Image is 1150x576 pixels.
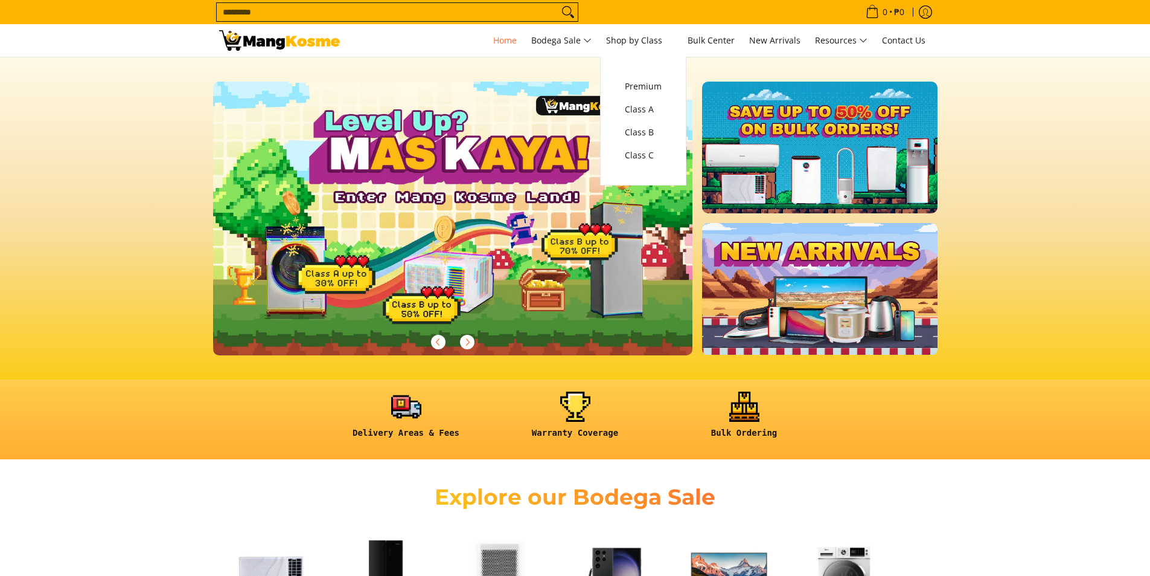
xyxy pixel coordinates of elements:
span: 0 [881,8,889,16]
a: Bodega Sale [525,24,598,57]
a: Home [487,24,523,57]
a: Resources [809,24,874,57]
a: Premium [619,75,668,98]
span: • [862,5,908,19]
span: New Arrivals [749,34,800,46]
span: Class A [625,102,662,117]
a: <h6><strong>Delivery Areas & Fees</strong></h6> [328,392,485,448]
span: Bodega Sale [531,33,592,48]
a: Class A [619,98,668,121]
span: Bulk Center [688,34,735,46]
nav: Main Menu [352,24,931,57]
img: Mang Kosme: Your Home Appliances Warehouse Sale Partner! [219,30,340,51]
a: Contact Us [876,24,931,57]
h2: Explore our Bodega Sale [400,484,750,511]
span: Contact Us [882,34,925,46]
span: Home [493,34,517,46]
a: New Arrivals [743,24,807,57]
span: Class B [625,125,662,140]
a: <h6><strong>Warranty Coverage</strong></h6> [497,392,654,448]
span: Premium [625,79,662,94]
button: Next [454,329,481,355]
button: Search [558,3,578,21]
span: ₱0 [892,8,906,16]
span: Class C [625,148,662,163]
a: Class C [619,144,668,167]
a: <h6><strong>Bulk Ordering</strong></h6> [666,392,823,448]
img: Gaming desktop banner [213,82,693,355]
button: Previous [425,329,452,355]
a: Shop by Class [600,24,679,57]
span: Resources [815,33,867,48]
span: Shop by Class [606,33,673,48]
a: Bulk Center [682,24,741,57]
a: Class B [619,121,668,144]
